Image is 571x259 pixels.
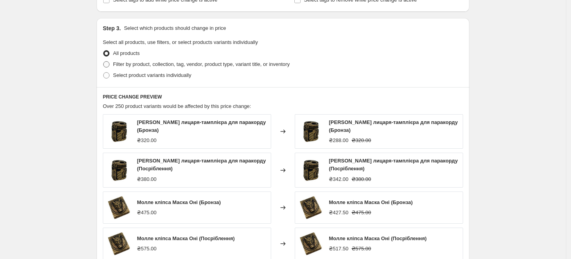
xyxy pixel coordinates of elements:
span: Filter by product, collection, tag, vendor, product type, variant title, or inventory [113,61,290,67]
div: ₴380.00 [137,175,157,183]
h2: Step 3. [103,24,121,32]
strike: ₴475.00 [352,209,371,217]
img: 10_45256b0e-360d-47f9-bc67-88bef311ae00_80x.jpg [299,120,323,143]
img: 10_45256b0e-360d-47f9-bc67-88bef311ae00_80x.jpg [299,159,323,182]
h6: PRICE CHANGE PREVIEW [103,94,463,100]
img: 10_45256b0e-360d-47f9-bc67-88bef311ae00_80x.jpg [107,159,131,182]
div: ₴288.00 [329,137,348,144]
div: ₴320.00 [137,137,157,144]
div: ₴427.50 [329,209,348,217]
span: [PERSON_NAME] лицаря-тамплієра для паракорду (Бронза) [137,119,266,133]
span: [PERSON_NAME] лицаря-тамплієра для паракорду (Бронза) [329,119,458,133]
img: 4_788d1d24-04f0-4df9-969f-aadd0577d85c_80x.jpg [107,232,131,255]
div: ₴475.00 [137,209,157,217]
div: ₴575.00 [137,245,157,253]
span: Молле кліпса Маска Оні (Бронза) [137,199,221,205]
span: Select all products, use filters, or select products variants individually [103,39,258,45]
div: ₴342.00 [329,175,348,183]
span: Over 250 product variants would be affected by this price change: [103,103,251,109]
img: 4_788d1d24-04f0-4df9-969f-aadd0577d85c_80x.jpg [299,232,323,255]
span: All products [113,50,140,56]
strike: ₴380.00 [352,175,371,183]
span: Молле кліпса Маска Оні (Посріблення) [137,235,235,241]
strike: ₴320.00 [352,137,371,144]
img: 4_788d1d24-04f0-4df9-969f-aadd0577d85c_80x.jpg [107,196,131,219]
span: Молле кліпса Маска Оні (Бронза) [329,199,413,205]
strike: ₴575.00 [352,245,371,253]
img: 4_788d1d24-04f0-4df9-969f-aadd0577d85c_80x.jpg [299,196,323,219]
span: Select product variants individually [113,72,191,78]
span: Молле кліпса Маска Оні (Посріблення) [329,235,427,241]
span: [PERSON_NAME] лицаря-тамплієра для паракорду (Посріблення) [329,158,458,171]
span: [PERSON_NAME] лицаря-тамплієра для паракорду (Посріблення) [137,158,266,171]
p: Select which products should change in price [124,24,226,32]
img: 10_45256b0e-360d-47f9-bc67-88bef311ae00_80x.jpg [107,120,131,143]
div: ₴517.50 [329,245,348,253]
